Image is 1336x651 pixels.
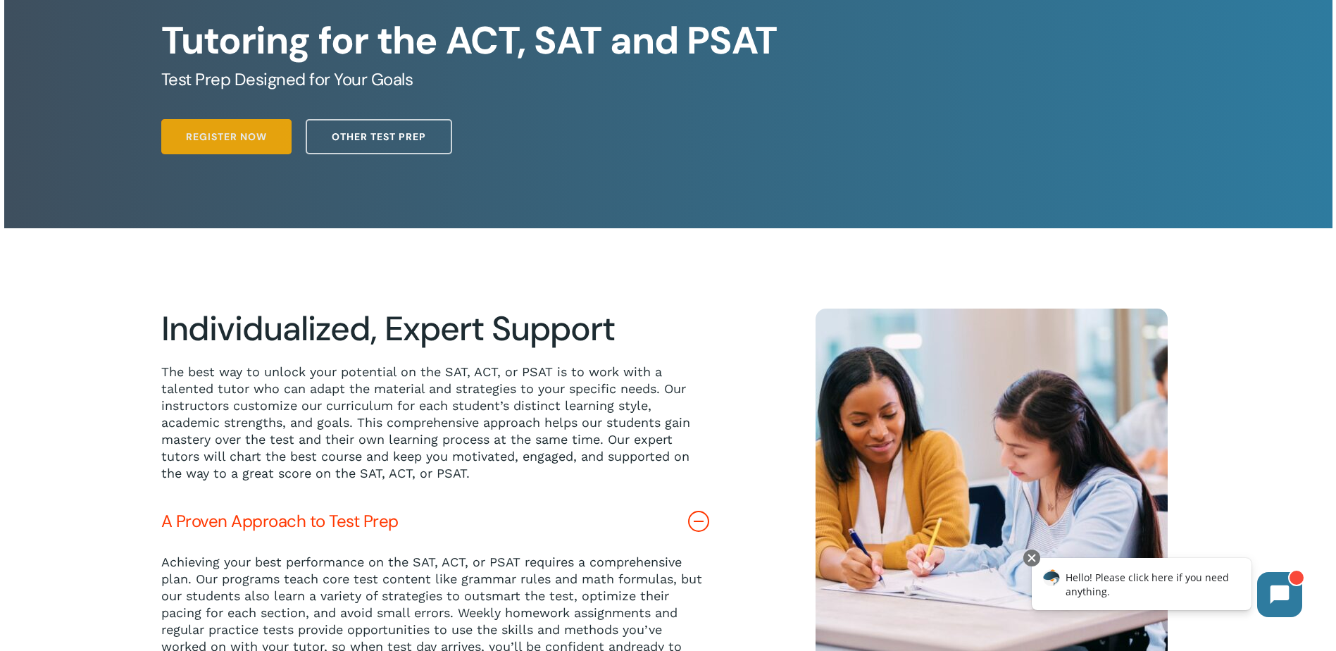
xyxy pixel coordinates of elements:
[161,18,1175,63] h1: Tutoring for the ACT, SAT and PSAT
[186,130,267,144] span: Register Now
[161,68,1175,91] h5: Test Prep Designed for Your Goals
[332,130,426,144] span: Other Test Prep
[1017,547,1316,631] iframe: Chatbot
[161,309,709,349] h2: Individualized, Expert Support
[161,119,292,154] a: Register Now
[161,364,709,482] p: The best way to unlock your potential on the SAT, ACT, or PSAT is to work with a talented tutor w...
[161,489,709,554] a: A Proven Approach to Test Prep
[306,119,452,154] a: Other Test Prep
